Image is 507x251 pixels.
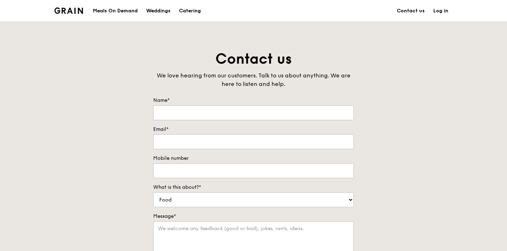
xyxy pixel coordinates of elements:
[142,0,175,22] a: Weddings
[153,184,354,191] label: What is this about?*
[153,97,354,104] label: Name*
[429,0,453,22] a: Log in
[153,71,354,88] div: We love hearing from our customers. Talk to us about anything. We are here to listen and help.
[153,49,354,69] h1: Contact us
[179,0,201,22] div: Catering
[175,0,205,22] a: Catering
[54,7,83,14] img: Grain
[393,0,429,22] a: Contact us
[146,0,171,22] div: Weddings
[153,126,354,133] label: Email*
[93,0,138,22] div: Meals On Demand
[153,213,354,220] label: Message*
[153,155,354,162] label: Mobile number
